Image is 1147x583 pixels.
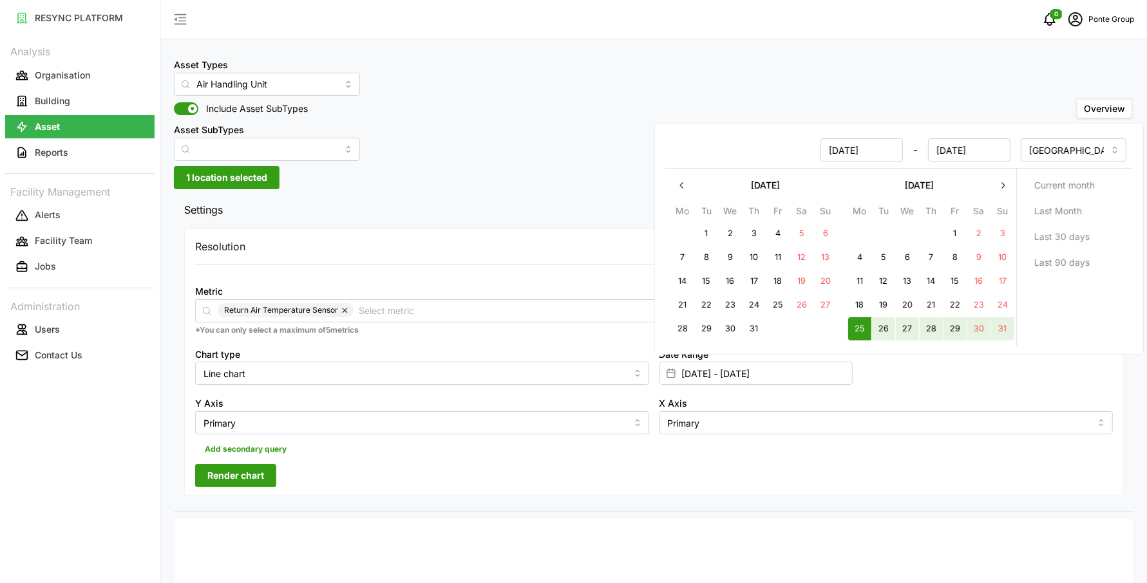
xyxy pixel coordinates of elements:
[5,115,155,138] button: Asset
[766,223,790,246] button: 4 July 2025
[790,203,813,222] th: Sa
[743,246,766,270] button: 10 July 2025
[719,246,742,270] button: 9 July 2025
[35,349,82,362] p: Contact Us
[991,294,1014,317] button: 24 August 2025
[920,246,943,270] button: 7 August 2025
[1022,225,1128,248] button: Last 30 days
[790,246,813,270] button: 12 July 2025
[195,362,649,385] input: Select chart type
[5,228,155,254] a: Facility Team
[195,440,296,459] button: Add secondary query
[943,318,967,341] button: 29 August 2025
[195,347,240,362] label: Chart type
[1063,6,1088,32] button: schedule
[5,230,155,253] button: Facility Team
[5,88,155,114] a: Building
[198,102,308,115] span: Include Asset SubTypes
[5,62,155,88] a: Organisation
[671,246,694,270] button: 7 July 2025
[195,411,649,434] input: Select Y axis
[35,95,70,107] p: Building
[920,270,943,293] button: 14 August 2025
[766,270,790,293] button: 18 July 2025
[848,174,991,197] button: [DATE]
[5,344,155,367] button: Contact Us
[654,124,1144,355] div: Select date range
[790,270,813,293] button: 19 July 2025
[790,223,813,246] button: 5 July 2025
[967,223,991,246] button: 2 August 2025
[35,69,90,82] p: Organisation
[719,294,742,317] button: 23 July 2025
[695,246,718,270] button: 8 July 2025
[5,342,155,368] a: Contact Us
[743,318,766,341] button: 31 July 2025
[848,246,871,270] button: 4 August 2025
[1054,10,1058,19] span: 0
[694,174,837,197] button: [DATE]
[35,323,60,336] p: Users
[719,318,742,341] button: 30 July 2025
[659,396,688,411] label: X Axis
[943,270,967,293] button: 15 August 2025
[195,396,223,411] label: Y Axis
[848,203,871,222] th: Mo
[1034,252,1090,273] span: Last 90 days
[991,246,1014,270] button: 10 August 2025
[224,303,338,317] span: Return Air Temperature Sensor
[872,318,895,341] button: 26 August 2025
[694,203,718,222] th: Tu
[790,294,813,317] button: 26 July 2025
[871,203,895,222] th: Tu
[920,294,943,317] button: 21 August 2025
[991,223,1014,246] button: 3 August 2025
[671,318,694,341] button: 28 July 2025
[743,223,766,246] button: 3 July 2025
[695,318,718,341] button: 29 July 2025
[184,194,1114,226] span: Settings
[35,208,61,221] p: Alerts
[1037,6,1063,32] button: notifications
[186,167,267,189] span: 1 location selected
[742,203,766,222] th: Th
[991,270,1014,293] button: 17 August 2025
[848,318,871,341] button: 25 August 2025
[35,260,56,273] p: Jobs
[896,294,919,317] button: 20 August 2025
[5,317,155,342] a: Users
[5,255,155,279] button: Jobs
[174,123,244,137] label: Asset SubTypes
[5,41,155,60] p: Analysis
[5,203,155,228] a: Alerts
[359,303,1090,317] input: Select metric
[1022,199,1128,223] button: Last Month
[5,5,155,31] a: RESYNC PLATFORM
[5,64,155,87] button: Organisation
[895,203,919,222] th: We
[1088,14,1134,26] p: Ponte Group
[671,270,694,293] button: 14 July 2025
[719,223,742,246] button: 2 July 2025
[766,294,790,317] button: 25 July 2025
[967,246,991,270] button: 9 August 2025
[943,294,967,317] button: 22 August 2025
[872,246,895,270] button: 5 August 2025
[695,294,718,317] button: 22 July 2025
[1022,251,1128,274] button: Last 90 days
[35,234,92,247] p: Facility Team
[848,270,871,293] button: 11 August 2025
[1022,174,1128,197] button: Current month
[5,141,155,164] button: Reports
[896,318,919,341] button: 27 August 2025
[195,284,223,299] label: Metric
[719,270,742,293] button: 16 July 2025
[1034,174,1095,196] span: Current month
[991,318,1014,341] button: 31 August 2025
[1034,226,1090,248] span: Last 30 days
[5,254,155,280] a: Jobs
[5,89,155,113] button: Building
[920,318,943,341] button: 28 August 2025
[896,270,919,293] button: 13 August 2025
[743,270,766,293] button: 17 July 2025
